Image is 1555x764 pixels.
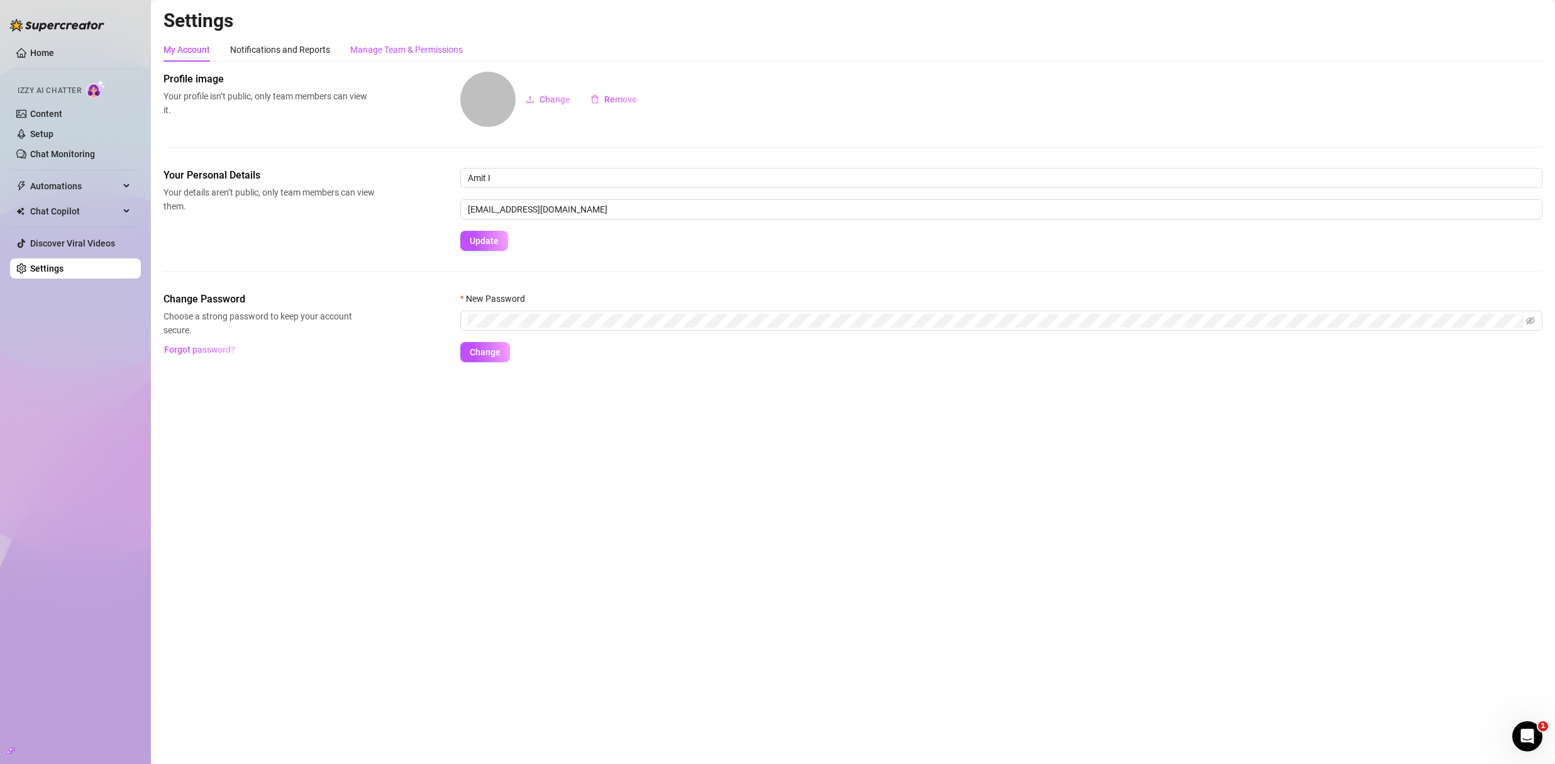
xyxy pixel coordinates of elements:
[460,231,508,251] button: Update
[163,168,375,183] span: Your Personal Details
[30,201,119,221] span: Chat Copilot
[16,181,26,191] span: thunderbolt
[163,43,210,57] div: My Account
[30,48,54,58] a: Home
[18,85,81,97] span: Izzy AI Chatter
[30,263,64,274] a: Settings
[6,746,15,755] span: build
[540,94,570,104] span: Change
[164,345,235,355] span: Forgot password?
[163,185,375,213] span: Your details aren’t public, only team members can view them.
[460,168,1542,188] input: Enter name
[350,43,463,57] div: Manage Team & Permissions
[1512,721,1542,751] iframe: Intercom live chat
[30,129,53,139] a: Setup
[580,89,647,109] button: Remove
[468,314,1524,328] input: New Password
[230,43,330,57] div: Notifications and Reports
[163,309,375,337] span: Choose a strong password to keep your account secure.
[163,72,375,87] span: Profile image
[30,238,115,248] a: Discover Viral Videos
[30,109,62,119] a: Content
[470,347,501,357] span: Change
[30,149,95,159] a: Chat Monitoring
[460,199,1542,219] input: Enter new email
[86,80,106,98] img: AI Chatter
[10,19,104,31] img: logo-BBDzfeDw.svg
[163,9,1542,33] h2: Settings
[163,89,375,117] span: Your profile isn’t public, only team members can view it.
[1538,721,1548,731] span: 1
[590,95,599,104] span: delete
[16,207,25,216] img: Chat Copilot
[460,342,510,362] button: Change
[1526,316,1535,325] span: eye-invisible
[163,292,375,307] span: Change Password
[460,292,533,306] label: New Password
[470,236,499,246] span: Update
[526,95,534,104] span: upload
[516,89,580,109] button: Change
[163,340,235,360] button: Forgot password?
[30,176,119,196] span: Automations
[604,94,637,104] span: Remove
